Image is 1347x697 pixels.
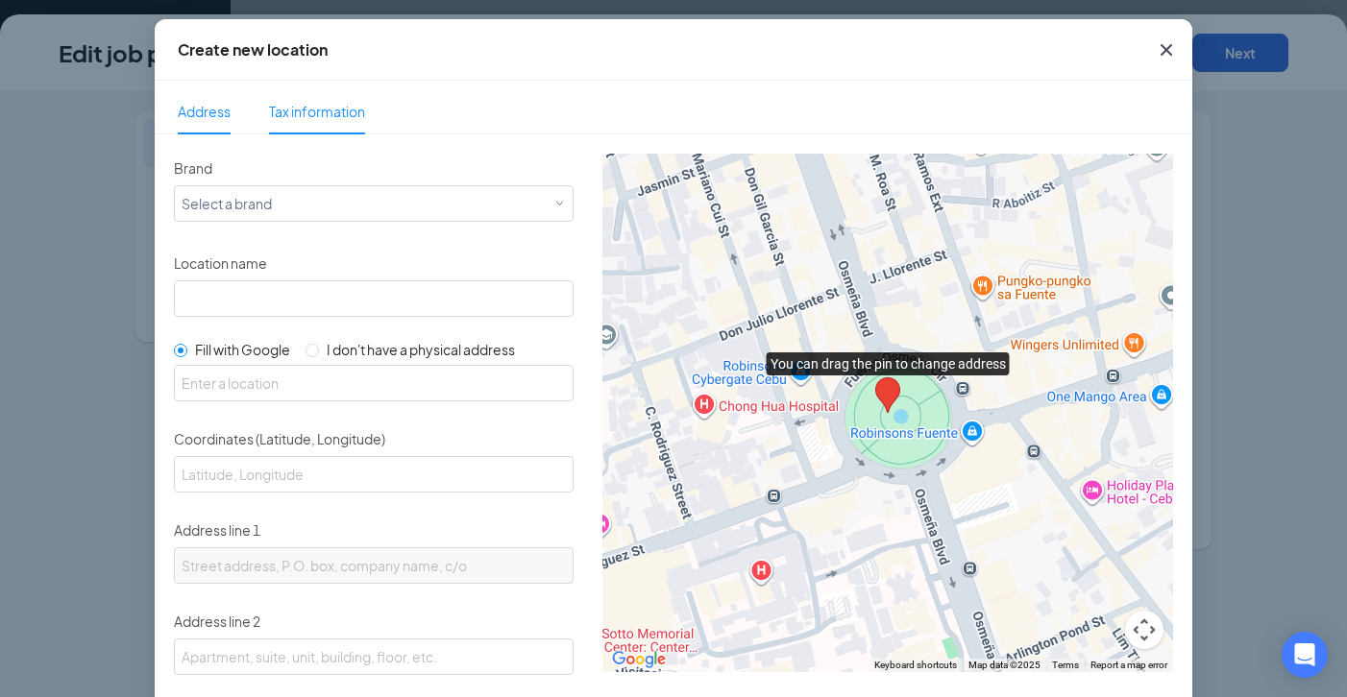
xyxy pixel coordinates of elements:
a: Open this area in Google Maps (opens a new window) [607,647,671,672]
div: Create new location [178,39,328,60]
a: Report a map error [1090,660,1167,670]
input: Latitude, Longitude [174,456,574,493]
button: Keyboard shortcuts [874,659,957,672]
input: Enter a location [174,365,574,401]
span: I don't have a physical address [327,341,515,358]
span: Map data ©2025 [968,660,1041,670]
button: Map camera controls [1125,611,1163,649]
span: Tax information [269,103,365,120]
input: Apartment, suite, unit, building, floor, etc. [174,638,574,675]
span: Coordinates (Latitude, Longitude) [174,430,385,447]
div: You can drag the pin to change address [875,377,900,413]
span: Fill with Google [195,341,290,358]
span: Address line 2 [174,613,260,630]
a: Terms (opens in new tab) [1052,660,1079,670]
input: Street address, P.O. box, company name, c/o [174,547,574,584]
div: Select a brand [182,191,557,214]
button: Close [1140,19,1192,81]
span: Brand [174,159,212,177]
span: Location name [174,254,267,272]
svg: Cross [1155,38,1178,61]
img: Google [607,647,671,672]
span: Address line 1 [174,521,260,539]
span: Address [178,89,231,133]
div: Open Intercom Messenger [1282,632,1328,678]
